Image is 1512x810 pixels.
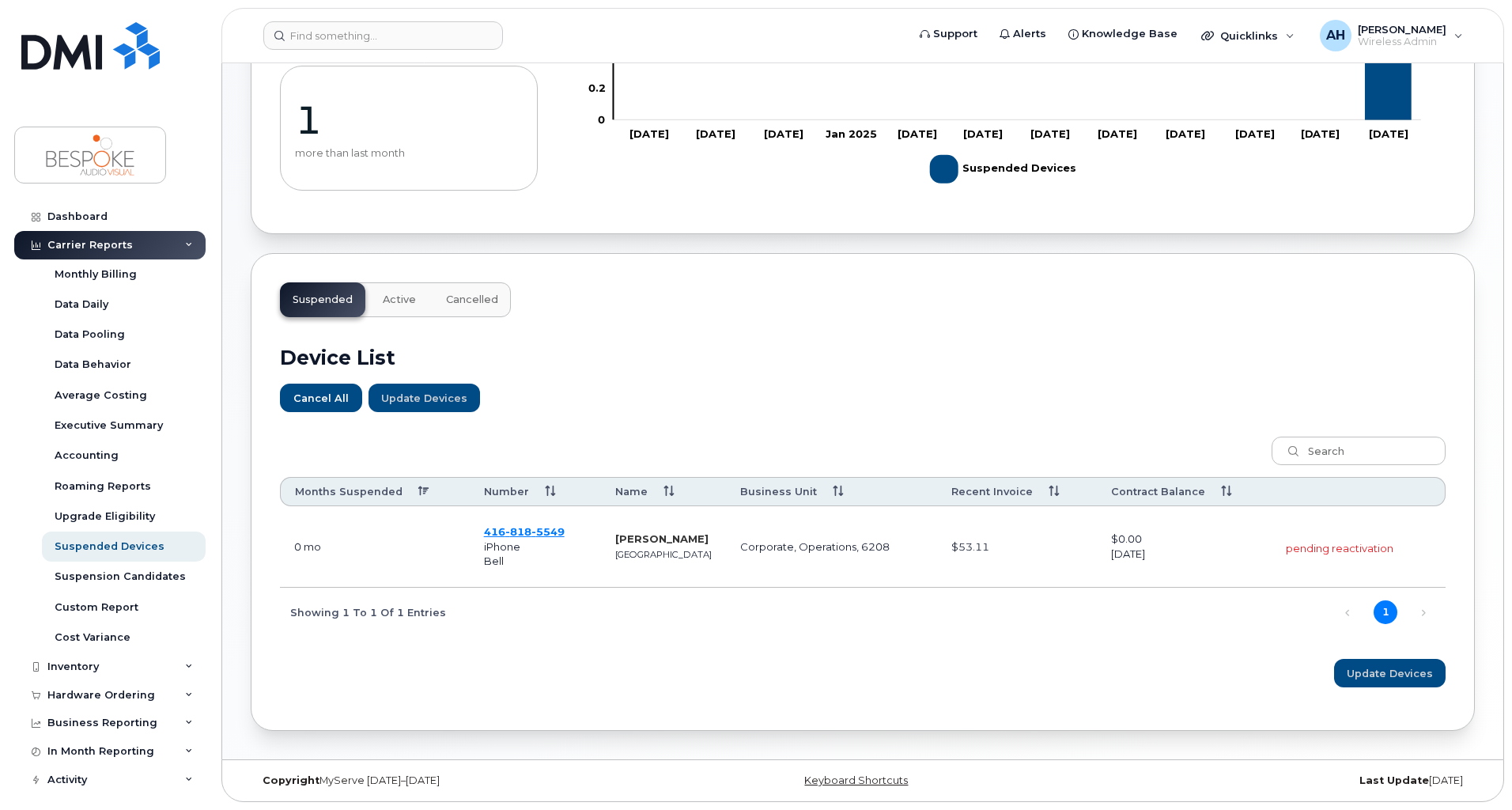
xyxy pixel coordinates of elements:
[1272,437,1446,465] input: Search
[1098,127,1137,140] tspan: [DATE]
[1097,506,1272,588] td: $0.00
[1220,29,1278,42] span: Quicklinks
[1326,26,1345,45] span: AH
[484,540,520,553] span: iPhone
[1013,26,1046,42] span: Alerts
[1097,477,1272,506] th: Contract Balance: activate to sort column ascending
[615,549,712,560] small: [GEOGRAPHIC_DATA]
[1347,666,1433,681] span: Update Devices
[293,391,349,406] span: Cancel All
[263,774,319,786] strong: Copyright
[1301,127,1340,140] tspan: [DATE]
[1286,542,1393,555] span: pending reactivation
[280,506,470,588] td: 0 mo
[280,384,362,412] button: Cancel All
[804,774,908,786] a: Keyboard Shortcuts
[505,525,531,538] span: 818
[898,127,938,140] tspan: [DATE]
[1358,36,1446,48] span: Wireless Admin
[1334,659,1446,687] button: Update Devices
[1190,20,1306,51] div: Quicklinks
[930,149,1076,190] g: Suspended Devices
[937,506,1096,588] td: $53.11
[484,525,565,538] span: 416
[1111,547,1257,562] div: [DATE]
[251,774,659,787] div: MyServe [DATE]–[DATE]
[909,18,988,50] a: Support
[764,127,803,140] tspan: [DATE]
[930,149,1076,190] g: Legend
[1370,127,1409,140] tspan: [DATE]
[1358,23,1446,36] span: [PERSON_NAME]
[1336,601,1359,625] a: Previous
[696,127,735,140] tspan: [DATE]
[1412,601,1435,625] a: Next
[531,525,565,538] span: 5549
[933,26,977,42] span: Support
[470,477,601,506] th: Number: activate to sort column ascending
[601,477,726,506] th: Name: activate to sort column ascending
[937,477,1096,506] th: Recent Invoice: activate to sort column ascending
[1067,774,1475,787] div: [DATE]
[295,147,523,160] p: more than last month
[484,525,565,538] a: 4168185549
[588,51,606,63] tspan: 0.4
[826,127,877,140] tspan: Jan 2025
[963,127,1003,140] tspan: [DATE]
[383,293,416,306] span: Active
[726,477,937,506] th: Business Unit: activate to sort column ascending
[629,127,669,140] tspan: [DATE]
[1057,18,1189,50] a: Knowledge Base
[726,506,937,588] td: Corporate, Operations, 6208
[1374,600,1397,624] a: 1
[598,113,605,126] tspan: 0
[988,18,1057,50] a: Alerts
[263,21,503,50] input: Find something...
[1309,20,1474,51] div: Andrew Hallam
[615,532,709,545] strong: [PERSON_NAME]
[369,384,480,412] button: Update Devices
[588,81,606,94] tspan: 0.2
[1359,774,1429,786] strong: Last Update
[280,346,1446,369] h2: Device List
[280,598,446,625] div: Showing 1 to 1 of 1 entries
[1166,127,1205,140] tspan: [DATE]
[280,477,470,506] th: Months Suspended: activate to sort column descending
[1082,26,1177,42] span: Knowledge Base
[446,293,498,306] span: Cancelled
[1235,127,1275,140] tspan: [DATE]
[295,97,523,144] p: 1
[1031,127,1071,140] tspan: [DATE]
[381,391,467,406] span: Update Devices
[484,555,504,567] span: Bell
